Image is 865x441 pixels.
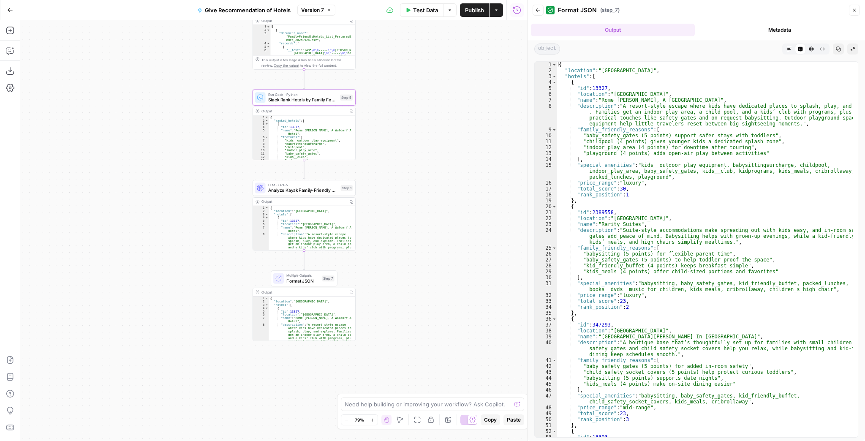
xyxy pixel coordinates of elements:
[535,416,557,422] div: 50
[205,6,291,14] span: Give Recommendation of Hotels
[552,79,557,85] span: Toggle code folding, rows 4 through 19
[465,6,484,14] span: Publish
[535,210,557,215] div: 21
[535,280,557,292] div: 31
[265,119,269,122] span: Toggle code folding, rows 2 through 761
[552,204,557,210] span: Toggle code folding, rows 20 through 35
[253,300,269,303] div: 2
[535,133,557,139] div: 10
[268,182,338,188] span: LLM · GPT-5
[535,322,557,328] div: 37
[535,150,557,156] div: 13
[535,227,557,245] div: 24
[535,97,557,103] div: 7
[535,428,557,434] div: 52
[265,306,269,310] span: Toggle code folding, rows 4 through 19
[261,109,345,114] div: Output
[535,340,557,357] div: 40
[413,6,438,14] span: Test Data
[558,6,597,14] span: Format JSON
[286,273,319,278] span: Multiple Outputs
[253,122,269,125] div: 3
[301,6,324,14] span: Version 7
[265,216,269,219] span: Toggle code folding, rows 4 through 19
[535,257,557,263] div: 27
[253,180,356,250] div: LLM · GPT-5Analyze Kayak Family-Friendly HotelsStep 1Output{ "location":"[GEOGRAPHIC_DATA]", "hot...
[265,297,269,300] span: Toggle code folding, rows 1 through 325
[535,162,557,180] div: 15
[322,275,335,281] div: Step 7
[253,45,271,48] div: 5
[535,245,557,251] div: 25
[253,48,271,88] div: 6
[265,206,269,210] span: Toggle code folding, rows 1 through 325
[507,416,521,424] span: Paste
[253,209,269,212] div: 2
[535,251,557,257] div: 26
[253,223,269,226] div: 6
[535,275,557,280] div: 30
[481,414,500,425] button: Copy
[253,149,269,152] div: 10
[253,270,356,341] div: Multiple OutputsFormat JSONStep 7Output{ "location":"[GEOGRAPHIC_DATA]", "hotels":[ { "id":13327,...
[253,125,269,129] div: 4
[303,250,305,270] g: Edge from step_1 to step_7
[535,369,557,375] div: 43
[535,73,557,79] div: 3
[265,136,269,139] span: Toggle code folding, rows 6 through 18
[535,198,557,204] div: 19
[268,92,337,97] span: Run Code · Python
[253,152,269,155] div: 11
[535,263,557,269] div: 28
[267,45,270,48] span: Toggle code folding, rows 5 through 23
[253,226,269,233] div: 7
[253,136,269,139] div: 6
[535,381,557,387] div: 45
[253,303,269,307] div: 3
[253,212,269,216] div: 3
[535,422,557,428] div: 51
[253,119,269,122] div: 2
[253,316,269,323] div: 7
[253,129,269,136] div: 5
[535,405,557,411] div: 48
[297,5,335,16] button: Version 7
[535,180,557,186] div: 16
[303,69,305,89] g: Edge from step_4 to step_5
[253,42,271,45] div: 4
[535,298,557,304] div: 33
[552,127,557,133] span: Toggle code folding, rows 9 through 14
[535,434,557,440] div: 53
[535,310,557,316] div: 35
[535,221,557,227] div: 23
[253,115,269,119] div: 1
[267,28,270,32] span: Toggle code folding, rows 2 through 2343
[267,25,270,28] span: Toggle code folding, rows 1 through 2344
[265,303,269,307] span: Toggle code folding, rows 3 through 323
[192,3,296,17] button: Give Recommendation of Hotels
[253,32,271,42] div: 3
[535,393,557,405] div: 47
[552,73,557,79] span: Toggle code folding, rows 3 through 323
[535,192,557,198] div: 18
[268,187,338,194] span: Analyze Kayak Family-Friendly Hotels
[535,91,557,97] div: 6
[535,328,557,334] div: 38
[535,79,557,85] div: 4
[261,57,353,68] div: This output is too large & has been abbreviated for review. to view the full content.
[355,416,364,423] span: 79%
[253,159,269,162] div: 13
[253,25,271,28] div: 1
[535,363,557,369] div: 42
[286,278,319,284] span: Format JSON
[484,416,497,424] span: Copy
[261,18,345,24] div: Output
[535,411,557,416] div: 49
[535,304,557,310] div: 34
[253,313,269,316] div: 6
[535,387,557,393] div: 46
[253,142,269,145] div: 8
[253,233,269,266] div: 8
[552,357,557,363] span: Toggle code folding, rows 41 through 46
[535,127,557,133] div: 9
